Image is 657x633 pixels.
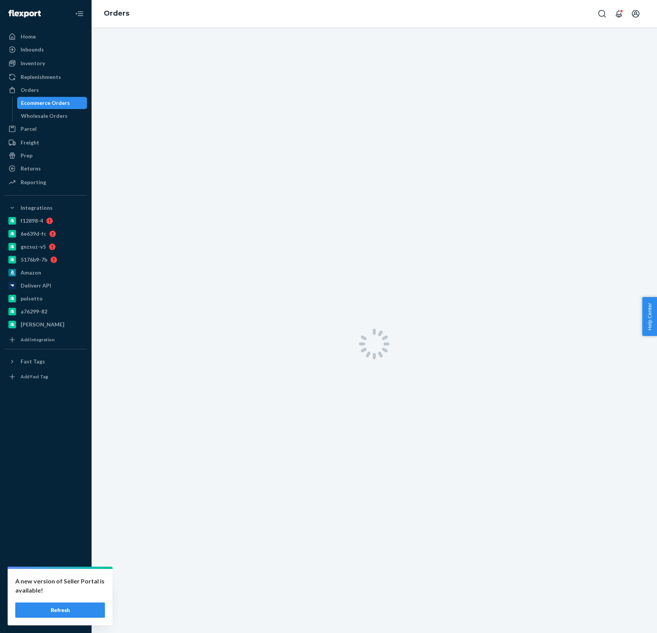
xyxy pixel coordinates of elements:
[21,373,48,380] div: Add Fast Tag
[5,305,87,318] a: a76299-82
[5,43,87,56] a: Inbounds
[5,162,87,175] a: Returns
[17,110,87,122] a: Wholesale Orders
[5,292,87,305] a: pulsetto
[21,59,45,67] div: Inventory
[5,334,87,346] a: Add Integration
[628,6,643,21] button: Open account menu
[21,73,61,81] div: Replenishments
[21,308,47,315] div: a76299-82
[5,267,87,279] a: Amazon
[5,254,87,266] a: 5176b9-7b
[5,586,87,598] a: Talk to Support
[5,228,87,240] a: 6e639d-fc
[21,243,46,251] div: gnzsuz-v5
[5,84,87,96] a: Orders
[21,178,46,186] div: Reporting
[21,86,39,94] div: Orders
[21,217,43,225] div: f12898-4
[21,46,44,53] div: Inbounds
[104,9,129,18] a: Orders
[21,112,68,120] div: Wholesale Orders
[5,176,87,188] a: Reporting
[5,149,87,162] a: Prep
[5,215,87,227] a: f12898-4
[15,577,105,595] p: A new version of Seller Portal is available!
[5,612,87,624] button: Give Feedback
[21,358,45,365] div: Fast Tags
[5,355,87,368] button: Fast Tags
[594,6,610,21] button: Open Search Box
[72,6,87,21] button: Close Navigation
[5,318,87,331] a: [PERSON_NAME]
[611,6,626,21] button: Open notifications
[17,97,87,109] a: Ecommerce Orders
[5,71,87,83] a: Replenishments
[21,204,53,212] div: Integrations
[5,123,87,135] a: Parcel
[5,202,87,214] button: Integrations
[21,230,46,238] div: 6e639d-fc
[8,10,41,18] img: Flexport logo
[21,139,39,146] div: Freight
[21,336,55,343] div: Add Integration
[21,321,64,328] div: [PERSON_NAME]
[642,297,657,336] button: Help Center
[21,282,51,289] div: Deliverr API
[21,33,36,40] div: Home
[5,599,87,611] a: Help Center
[5,280,87,292] a: Deliverr API
[5,31,87,43] a: Home
[15,602,105,618] button: Refresh
[21,99,70,107] div: Ecommerce Orders
[5,573,87,585] a: Settings
[5,241,87,253] a: gnzsuz-v5
[21,269,41,276] div: Amazon
[21,125,37,133] div: Parcel
[21,152,32,159] div: Prep
[98,3,135,25] ol: breadcrumbs
[21,295,43,302] div: pulsetto
[5,57,87,69] a: Inventory
[21,256,47,263] div: 5176b9-7b
[21,165,41,172] div: Returns
[5,371,87,383] a: Add Fast Tag
[5,137,87,149] a: Freight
